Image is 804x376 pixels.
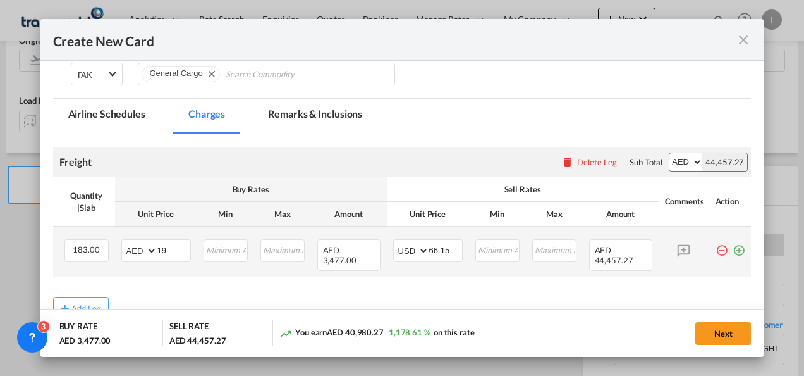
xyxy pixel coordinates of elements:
div: FAK [78,70,93,80]
md-icon: icon-close fg-AAA8AD m-0 pointer [736,32,751,47]
button: Delete Leg [561,157,617,167]
span: General Cargo [150,68,203,78]
md-icon: icon-minus-circle-outline red-400-fg pt-7 [716,239,728,252]
input: 19 [157,240,190,259]
div: AED 44,457.27 [169,335,226,346]
button: Next [695,322,751,345]
div: You earn on this rate [279,327,475,340]
th: Unit Price [387,202,469,227]
md-select: Select Cargo type: FAK [71,63,123,85]
div: Freight [59,155,92,169]
th: Comments [659,177,709,227]
th: Amount [311,202,387,227]
span: 1,178.61 % [389,327,430,337]
md-pagination-wrapper: Use the left and right arrow keys to navigate between tabs [53,99,391,134]
md-tab-item: Charges [173,99,240,134]
span: 183.00 [73,244,99,254]
div: Delete Leg [577,157,617,167]
md-chips-wrap: Chips container. Use arrow keys to select chips. [138,63,396,85]
input: Maximum Amount [533,240,576,259]
span: AED 40,980.27 [327,327,384,337]
md-icon: icon-plus-circle-outline green-400-fg [733,239,745,252]
md-dialog: Create New CardPort ... [40,19,764,358]
span: AED [595,245,612,255]
div: BUY RATE [59,320,97,335]
th: Unit Price [115,202,197,227]
md-icon: icon-trending-up [279,327,292,340]
input: 66.15 [429,240,462,259]
md-icon: icon-delete [561,156,574,168]
md-tab-item: Remarks & Inclusions [253,99,377,134]
md-tab-item: Airline Schedules [53,99,161,134]
div: SELL RATE [169,320,209,335]
div: General Cargo. Press delete to remove this chip. [150,67,205,80]
button: Remove General Cargo [200,67,219,80]
div: Add Leg [71,304,102,312]
span: AED [323,245,342,255]
input: Chips input. [226,65,341,85]
div: Create New Card [53,32,736,47]
div: Buy Rates [121,184,381,195]
input: Maximum Amount [262,240,304,259]
th: Max [254,202,311,227]
div: Sub Total [630,156,662,168]
md-icon: icon-plus md-link-fg s20 [59,302,71,315]
input: Minimum Amount [205,240,247,259]
div: 44,457.27 [702,153,747,171]
th: Amount [583,202,659,227]
div: AED 3,477.00 [59,335,111,346]
div: Sell Rates [393,184,652,195]
th: Min [197,202,254,227]
th: Action [709,177,752,227]
input: Minimum Amount [477,240,519,259]
button: Add Leg [53,297,109,320]
th: Max [526,202,583,227]
span: 44,457.27 [595,255,633,265]
th: Min [469,202,526,227]
span: 3,477.00 [323,255,356,265]
div: Quantity | Slab [64,190,109,213]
